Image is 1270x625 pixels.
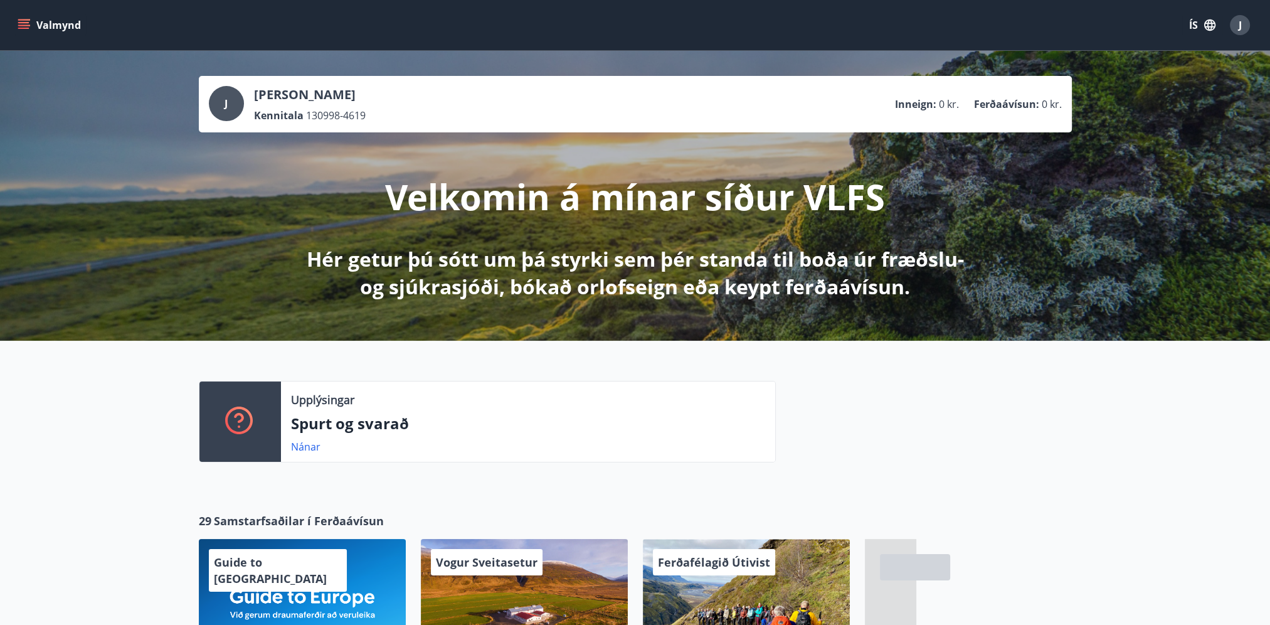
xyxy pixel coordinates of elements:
p: Ferðaávísun : [974,97,1039,111]
span: 0 kr. [939,97,959,111]
p: Inneign : [895,97,936,111]
span: Ferðafélagið Útivist [658,555,770,570]
p: Hér getur þú sótt um þá styrki sem þér standa til boða úr fræðslu- og sjúkrasjóði, bókað orlofsei... [304,245,966,301]
span: J [1239,18,1242,32]
button: J [1225,10,1255,40]
p: Upplýsingar [291,392,354,408]
p: [PERSON_NAME] [254,86,366,104]
span: Vogur Sveitasetur [436,555,537,570]
span: Guide to [GEOGRAPHIC_DATA] [214,555,327,586]
p: Kennitala [254,109,304,122]
span: Samstarfsaðilar í Ferðaávísun [214,513,384,529]
span: 29 [199,513,211,529]
span: 130998-4619 [306,109,366,122]
button: ÍS [1182,14,1222,36]
a: Nánar [291,440,320,454]
p: Velkomin á mínar síður VLFS [385,173,885,220]
button: menu [15,14,86,36]
p: Spurt og svarað [291,413,765,434]
span: 0 kr. [1042,97,1062,111]
span: J [225,97,228,110]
